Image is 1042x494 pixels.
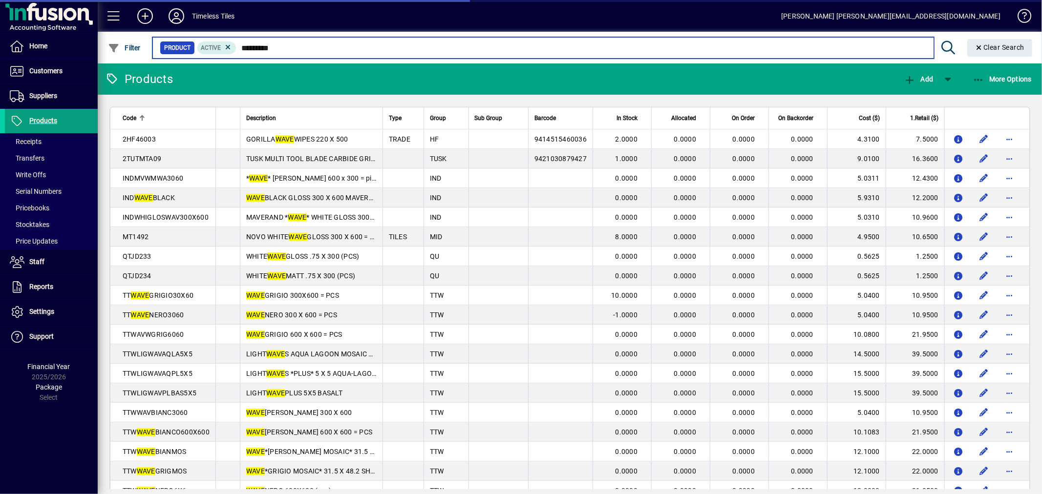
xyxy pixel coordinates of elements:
[674,409,697,416] span: 0.0000
[1001,307,1017,323] button: More options
[616,213,638,221] span: 0.0000
[246,448,265,455] em: WAVE
[733,135,755,143] span: 0.0000
[29,92,57,100] span: Suppliers
[246,135,348,143] span: GORILLA WIPES 220 X 500
[246,350,381,358] span: LIGHT S AQUA LAGOON MOSAIC 5X5
[674,174,697,182] span: 0.0000
[123,467,187,475] span: TTW GRIGMOS
[430,409,444,416] span: TTW
[616,467,638,475] span: 0.0000
[733,409,755,416] span: 0.0000
[29,332,54,340] span: Support
[246,311,337,319] span: NERO 300 X 600 = PCS
[599,113,646,123] div: In Stock
[886,364,944,383] td: 39.5000
[29,117,57,124] span: Products
[246,233,393,241] span: NOVO WHITE GLOSS 300 X 600 = PIECES
[976,248,992,264] button: Edit
[976,385,992,401] button: Edit
[1001,444,1017,459] button: More options
[791,135,814,143] span: 0.0000
[791,350,814,358] span: 0.0000
[791,428,814,436] span: 0.0000
[534,113,556,123] span: Barcode
[827,247,886,266] td: 0.5625
[430,113,446,123] span: Group
[733,311,755,319] span: 0.0000
[827,383,886,403] td: 15.5000
[1010,2,1030,34] a: Knowledge Base
[827,422,886,442] td: 10.1083
[791,155,814,163] span: 0.0000
[123,291,193,299] span: TT GRIGIO30X60
[976,131,992,147] button: Edit
[123,448,187,455] span: TTW BIANMOS
[5,133,98,150] a: Receipts
[29,283,53,290] span: Reports
[976,288,992,303] button: Edit
[976,268,992,284] button: Edit
[616,389,638,397] span: 0.0000
[10,187,62,195] span: Serial Numbers
[674,213,697,221] span: 0.0000
[5,84,98,108] a: Suppliers
[475,113,522,123] div: Sub Group
[827,227,886,247] td: 4.9500
[5,250,98,274] a: Staff
[246,272,355,280] span: WHITE MATT .75 X 300 (PCS)
[791,448,814,455] span: 0.0000
[430,448,444,455] span: TTW
[29,42,47,50] span: Home
[5,300,98,324] a: Settings
[246,291,339,299] span: GRIGIO 300X600 = PCS
[246,330,265,338] em: WAVE
[674,467,697,475] span: 0.0000
[123,194,175,202] span: IND BLACK
[10,204,49,212] span: Pricebooks
[246,370,382,377] span: LIGHT S *PLUS* 5 X 5 AQUA-LAGOON
[266,389,285,397] em: WAVE
[430,428,444,436] span: TTW
[246,113,377,123] div: Description
[192,8,234,24] div: Timeless Tiles
[1001,405,1017,420] button: More options
[976,424,992,440] button: Edit
[910,113,938,123] span: 1.Retail ($)
[733,448,755,455] span: 0.0000
[123,213,209,221] span: INDWHIGLOSWAV300X600
[791,174,814,182] span: 0.0000
[246,194,383,202] span: BLACK GLOSS 300 X 600 MAVERAND
[123,174,183,182] span: INDMVWMWA3060
[430,311,444,319] span: TTW
[246,409,352,416] span: [PERSON_NAME] 300 X 600
[733,174,755,182] span: 0.0000
[430,155,447,163] span: TUSK
[246,113,276,123] span: Description
[5,166,98,183] a: Write Offs
[976,170,992,186] button: Edit
[430,213,442,221] span: IND
[616,233,638,241] span: 8.0000
[123,113,136,123] span: Code
[10,237,58,245] span: Price Updates
[791,291,814,299] span: 0.0000
[733,252,755,260] span: 0.0000
[827,344,886,364] td: 14.5000
[246,213,386,221] span: MAVERAND * * WHITE GLOSS 300X600
[123,409,188,416] span: TTWWAVBIANC3060
[827,325,886,344] td: 10.0800
[886,305,944,325] td: 10.9500
[10,171,46,179] span: Write Offs
[430,370,444,377] span: TTW
[733,370,755,377] span: 0.0000
[674,389,697,397] span: 0.0000
[29,308,54,315] span: Settings
[129,7,161,25] button: Add
[886,266,944,286] td: 1.2500
[674,350,697,358] span: 0.0000
[534,113,587,123] div: Barcode
[29,67,63,75] span: Customers
[164,43,191,53] span: Product
[976,151,992,166] button: Edit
